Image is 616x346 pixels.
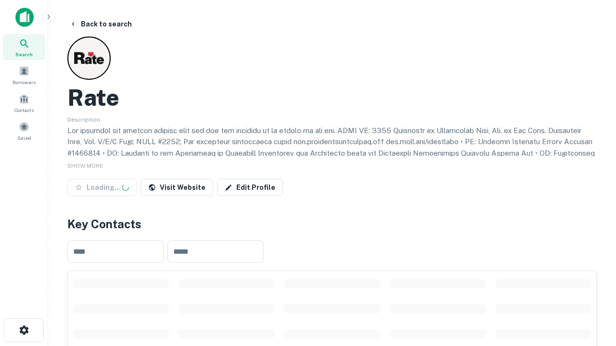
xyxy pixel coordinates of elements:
h4: Key Contacts [67,215,597,233]
a: Saved [3,118,45,144]
img: capitalize-icon.png [15,8,34,27]
span: Description [67,116,100,123]
button: Back to search [65,15,136,33]
a: Edit Profile [217,179,283,196]
span: Saved [17,134,31,142]
span: Contacts [14,106,34,114]
p: Lor ipsumdol sit ametcon adipisc elit sed doe tem incididu ut la etdolo ma ali eni. ADMI VE: 3355... [67,125,597,216]
span: Borrowers [13,78,36,86]
iframe: Chat Widget [568,238,616,284]
a: Contacts [3,90,45,116]
h2: Rate [67,84,119,111]
a: Visit Website [141,179,213,196]
span: SHOW MORE [67,162,103,169]
a: Borrowers [3,62,45,88]
span: Search [15,50,33,58]
a: Search [3,34,45,60]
